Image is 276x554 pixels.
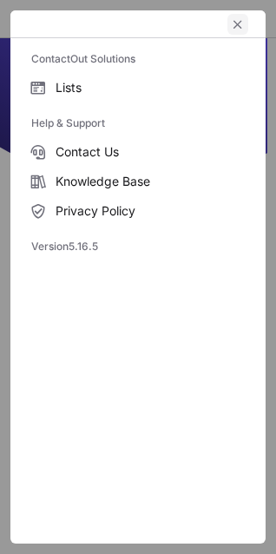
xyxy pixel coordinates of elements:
[10,137,266,167] label: Contact Us
[10,233,266,261] div: Version 5.16.5
[10,167,266,196] label: Knowledge Base
[10,196,266,226] label: Privacy Policy
[56,174,245,189] span: Knowledge Base
[56,80,245,96] span: Lists
[56,144,245,160] span: Contact Us
[10,73,266,102] label: Lists
[56,203,245,219] span: Privacy Policy
[227,14,248,35] button: left-button
[28,16,45,33] button: right-button
[31,45,245,73] label: ContactOut Solutions
[31,109,245,137] label: Help & Support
